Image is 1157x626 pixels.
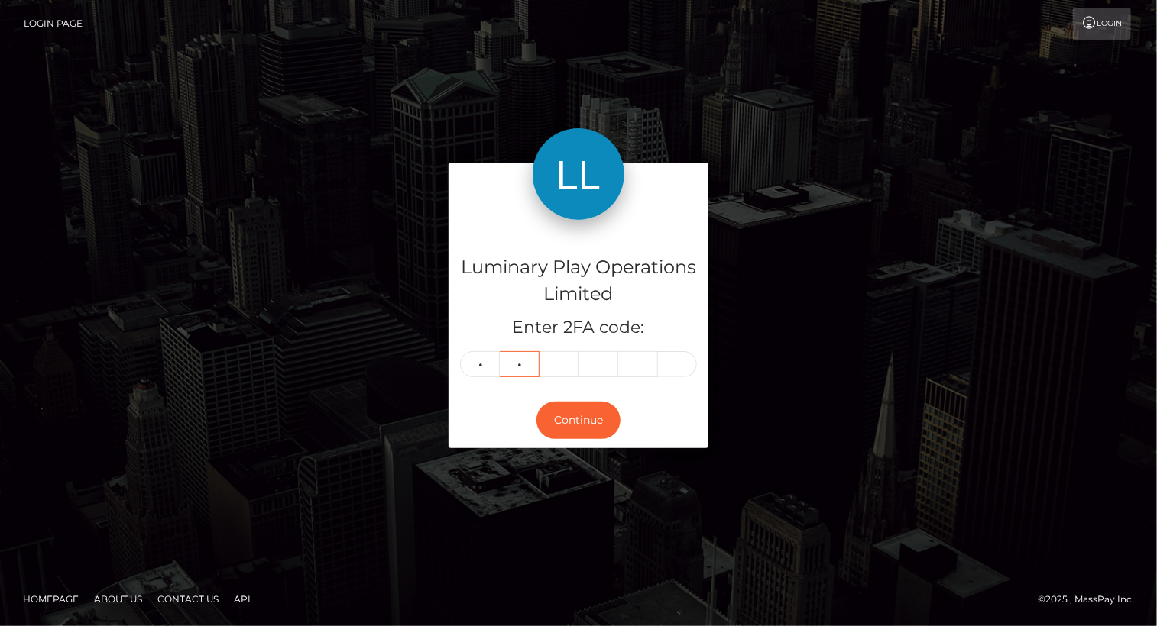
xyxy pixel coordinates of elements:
a: Contact Us [151,587,225,611]
h5: Enter 2FA code: [460,316,697,340]
a: Login Page [24,8,83,40]
img: Luminary Play Operations Limited [533,128,624,220]
a: About Us [88,587,148,611]
div: © 2025 , MassPay Inc. [1038,591,1146,608]
a: Login [1073,8,1131,40]
h4: Luminary Play Operations Limited [460,254,697,308]
a: Homepage [17,587,85,611]
a: API [228,587,257,611]
button: Continue [536,402,621,439]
